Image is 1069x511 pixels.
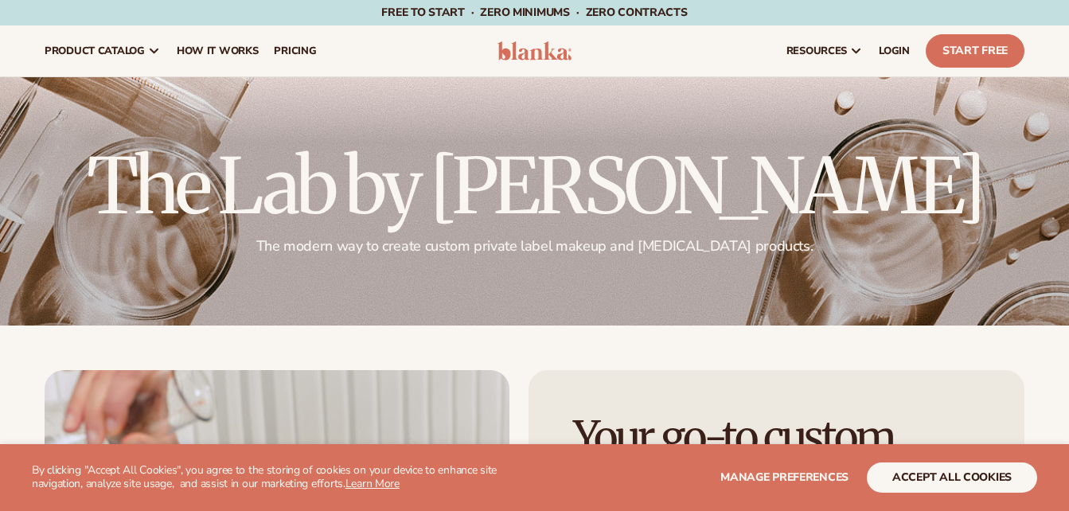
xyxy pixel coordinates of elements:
span: Manage preferences [720,470,849,485]
h2: The Lab by [PERSON_NAME] [45,148,1024,224]
a: How It Works [169,25,267,76]
button: accept all cookies [867,462,1037,493]
a: resources [778,25,871,76]
button: Manage preferences [720,462,849,493]
a: LOGIN [871,25,918,76]
span: product catalog [45,45,145,57]
a: product catalog [37,25,169,76]
span: LOGIN [879,45,910,57]
a: Start Free [926,34,1024,68]
span: How It Works [177,45,259,57]
img: logo [497,41,572,60]
p: By clicking "Accept All Cookies", you agree to the storing of cookies on your device to enhance s... [32,464,525,491]
span: resources [786,45,847,57]
a: pricing [266,25,324,76]
a: Learn More [345,476,400,491]
span: pricing [274,45,316,57]
h1: Your go-to custom cosmetic formulator [573,415,980,505]
p: The modern way to create custom private label makeup and [MEDICAL_DATA] products. [45,237,1024,255]
span: Free to start · ZERO minimums · ZERO contracts [381,5,687,20]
